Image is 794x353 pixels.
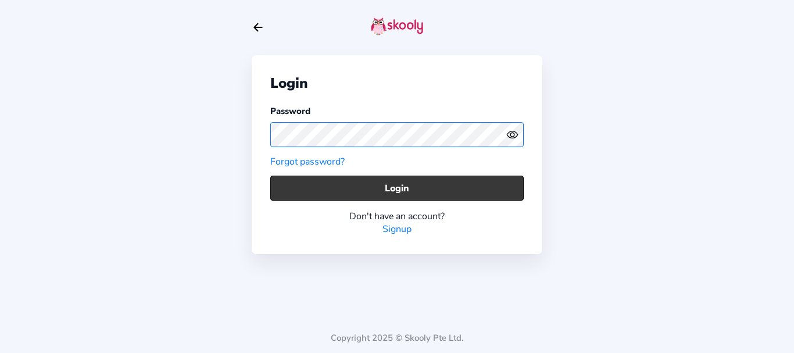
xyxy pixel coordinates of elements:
[270,74,524,92] div: Login
[382,223,412,236] a: Signup
[506,129,518,141] ion-icon: eye outline
[270,105,310,117] label: Password
[270,210,524,223] div: Don't have an account?
[270,176,524,201] button: Login
[506,129,524,141] button: eye outlineeye off outline
[252,21,264,34] button: arrow back outline
[371,17,423,35] img: skooly-logo.png
[270,155,345,168] a: Forgot password?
